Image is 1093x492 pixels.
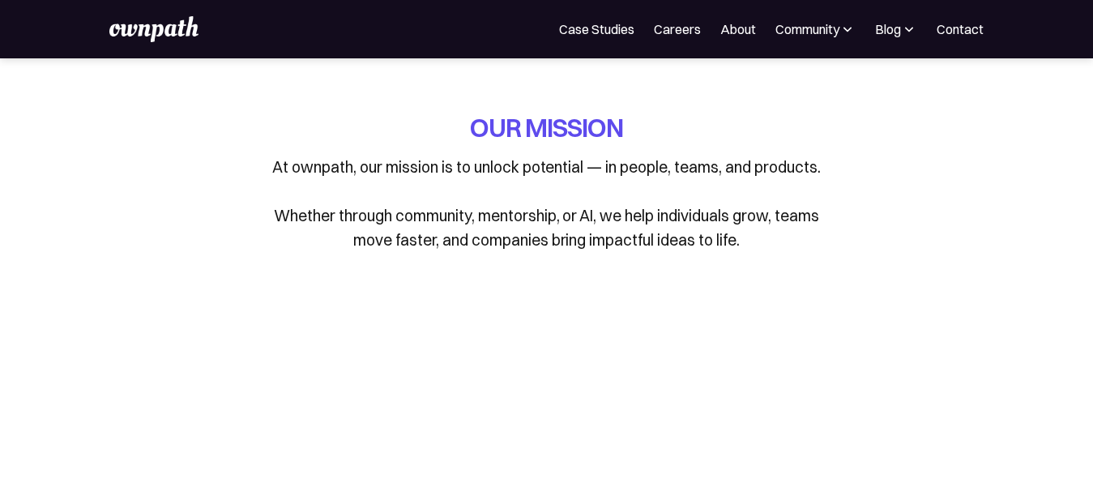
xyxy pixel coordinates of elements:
h1: OUR MISSION [470,110,623,145]
div: Community [775,19,856,39]
a: Case Studies [559,19,634,39]
a: About [720,19,756,39]
a: Contact [937,19,984,39]
div: Community [775,19,839,39]
div: Blog [875,19,901,39]
div: Blog [875,19,917,39]
p: At ownpath, our mission is to unlock potential — in people, teams, and products. Whether through ... [263,155,830,252]
a: Careers [654,19,701,39]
